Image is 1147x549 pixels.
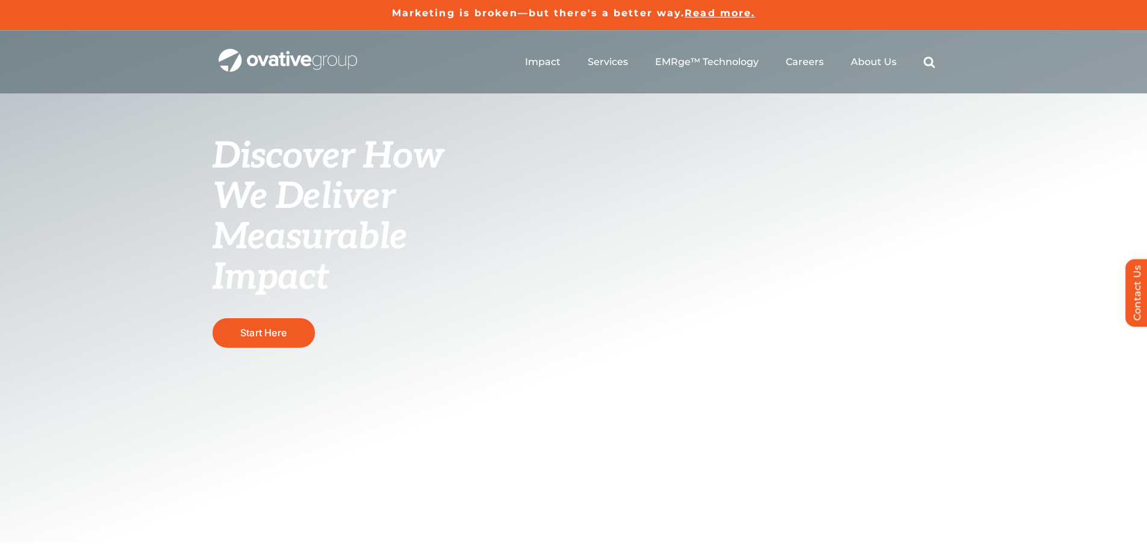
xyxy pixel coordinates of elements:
a: Impact [525,56,561,68]
span: Start Here [240,327,287,339]
a: Services [588,56,628,68]
nav: Menu [525,43,935,81]
a: Start Here [213,318,315,348]
a: Read more. [685,7,755,19]
a: Careers [786,56,824,68]
a: About Us [851,56,897,68]
span: We Deliver Measurable Impact [213,175,408,300]
a: OG_Full_horizontal_WHT [219,48,357,59]
a: Marketing is broken—but there's a better way. [392,7,685,19]
a: EMRge™ Technology [655,56,759,68]
a: Search [924,56,935,68]
span: Discover How [213,135,444,178]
